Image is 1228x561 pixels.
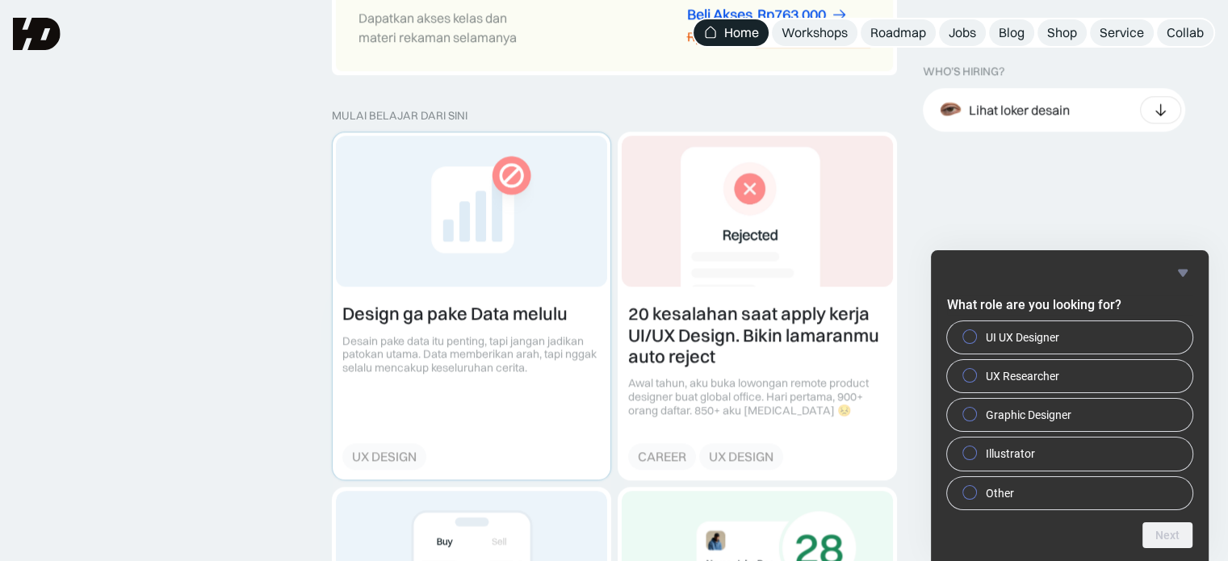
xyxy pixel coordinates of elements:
[870,24,926,41] div: Roadmap
[1100,24,1144,41] div: Service
[782,24,848,41] div: Workshops
[332,109,897,123] div: MULAI BELAJAR DARI SINI
[358,8,541,47] div: Dapatkan akses kelas dan materi rekaman selamanya
[947,263,1192,548] div: What role are you looking for?
[1037,19,1087,46] a: Shop
[694,19,769,46] a: Home
[1157,19,1213,46] a: Collab
[947,295,1192,315] h2: What role are you looking for?
[986,446,1035,462] span: Illustrator
[949,24,976,41] div: Jobs
[687,6,752,23] div: Beli Akses
[999,24,1025,41] div: Blog
[687,28,749,45] div: Rp897.000
[986,368,1059,384] span: UX Researcher
[1047,24,1077,41] div: Shop
[989,19,1034,46] a: Blog
[923,65,1004,78] div: WHO’S HIRING?
[1173,263,1192,283] button: Hide survey
[986,329,1059,345] span: UI UX Designer
[1167,24,1204,41] div: Collab
[986,485,1014,501] span: Other
[772,19,857,46] a: Workshops
[1142,522,1192,548] button: Next question
[947,321,1192,509] div: What role are you looking for?
[939,19,986,46] a: Jobs
[687,6,848,23] a: Beli AksesRp763.000
[861,19,936,46] a: Roadmap
[1090,19,1154,46] a: Service
[724,24,759,41] div: Home
[986,407,1071,423] span: Graphic Designer
[757,6,826,23] div: Rp763.000
[969,101,1070,118] div: Lihat loker desain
